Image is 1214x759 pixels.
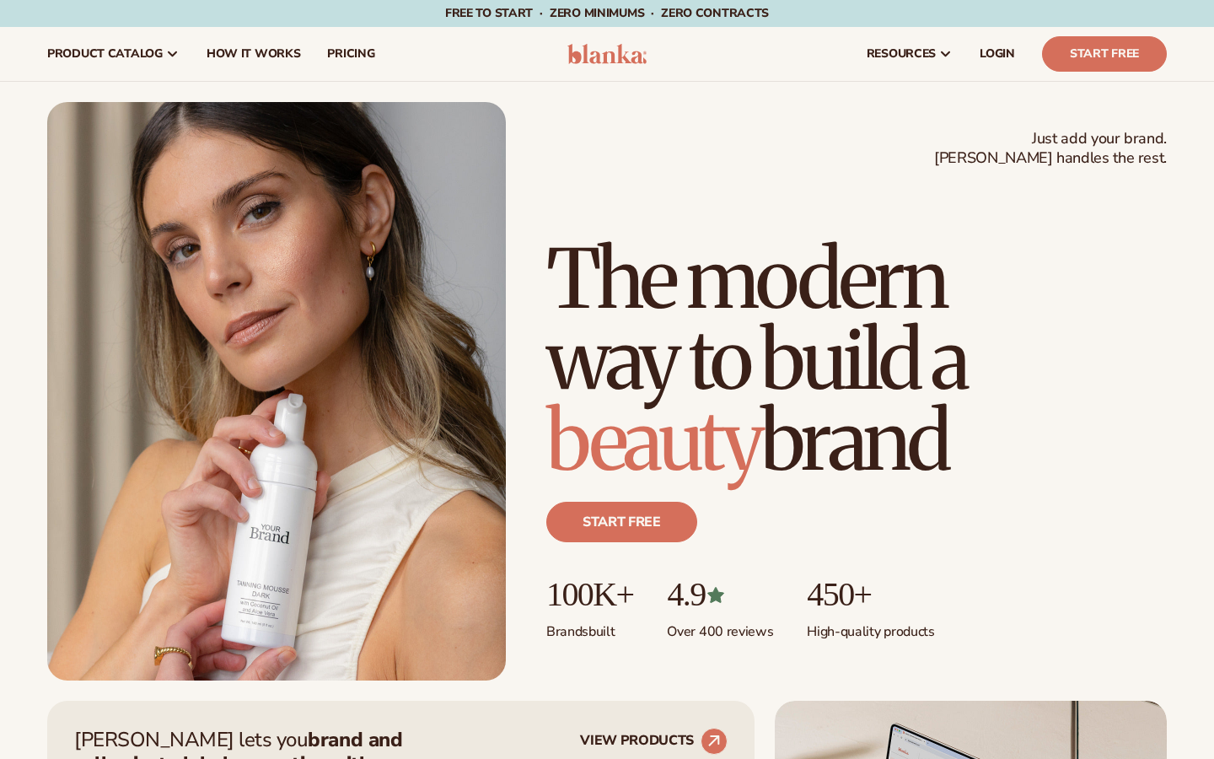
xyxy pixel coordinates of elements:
[546,239,1167,482] h1: The modern way to build a brand
[580,728,728,755] a: VIEW PRODUCTS
[327,47,374,61] span: pricing
[546,613,633,641] p: Brands built
[980,47,1015,61] span: LOGIN
[546,502,697,542] a: Start free
[47,102,506,681] img: Female holding tanning mousse.
[807,576,934,613] p: 450+
[807,613,934,641] p: High-quality products
[867,47,936,61] span: resources
[546,390,760,492] span: beauty
[546,576,633,613] p: 100K+
[853,27,966,81] a: resources
[667,613,773,641] p: Over 400 reviews
[314,27,388,81] a: pricing
[47,47,163,61] span: product catalog
[193,27,314,81] a: How It Works
[567,44,647,64] img: logo
[934,129,1167,169] span: Just add your brand. [PERSON_NAME] handles the rest.
[207,47,301,61] span: How It Works
[667,576,773,613] p: 4.9
[34,27,193,81] a: product catalog
[1042,36,1167,72] a: Start Free
[966,27,1029,81] a: LOGIN
[445,5,769,21] span: Free to start · ZERO minimums · ZERO contracts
